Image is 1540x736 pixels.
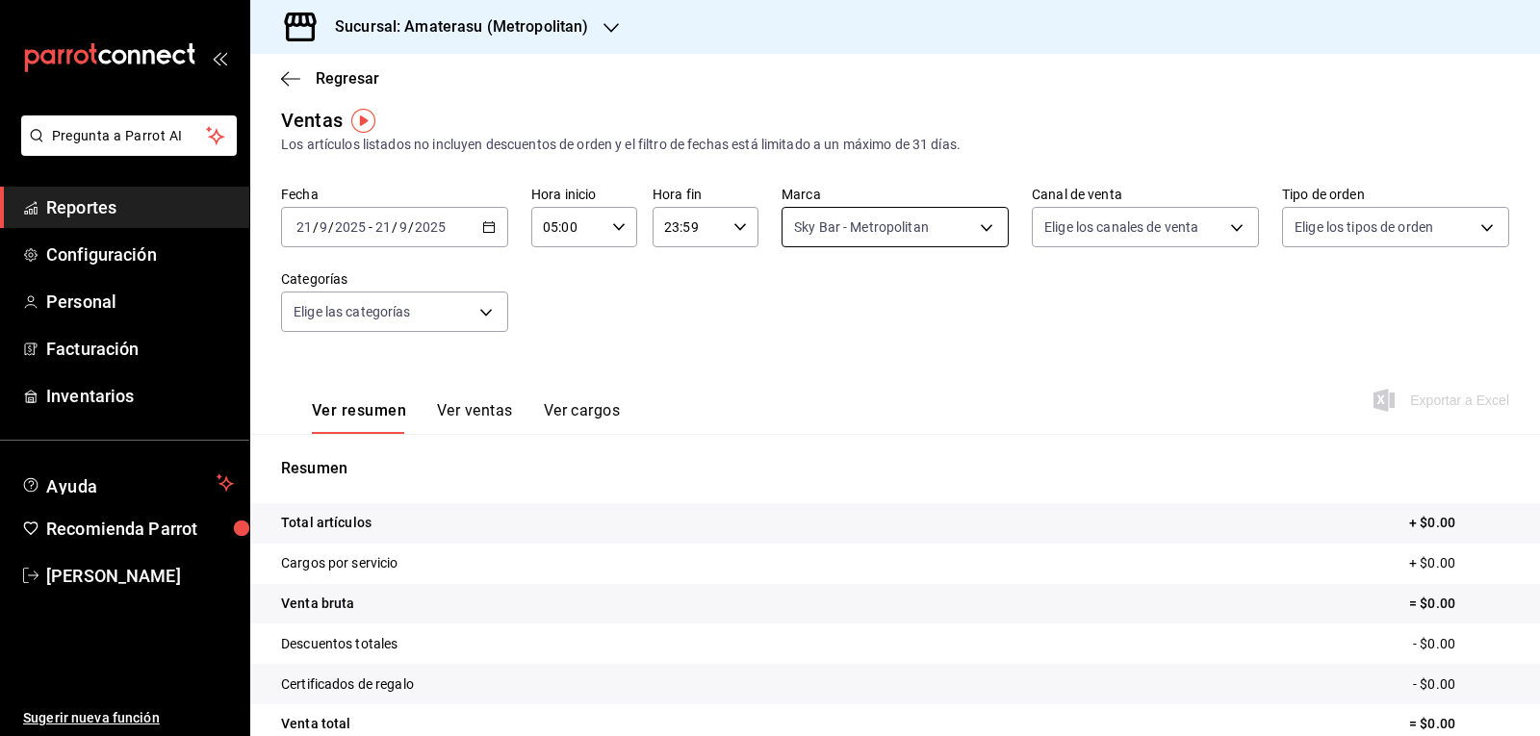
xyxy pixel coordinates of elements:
[281,272,508,286] label: Categorías
[313,219,319,235] span: /
[281,106,343,135] div: Ventas
[1409,594,1509,614] p: = $0.00
[13,140,237,160] a: Pregunta a Parrot AI
[281,188,508,201] label: Fecha
[1409,553,1509,573] p: + $0.00
[23,708,234,728] span: Sugerir nueva función
[46,241,234,267] span: Configuración
[281,69,379,88] button: Regresar
[334,219,367,235] input: ----
[437,401,513,434] button: Ver ventas
[46,471,209,495] span: Ayuda
[392,219,398,235] span: /
[328,219,334,235] span: /
[281,135,1509,155] div: Los artículos listados no incluyen descuentos de orden y el filtro de fechas está limitado a un m...
[52,126,207,146] span: Pregunta a Parrot AI
[281,513,372,533] p: Total artículos
[294,302,411,321] span: Elige las categorías
[46,383,234,409] span: Inventarios
[1413,674,1509,695] p: - $0.00
[544,401,621,434] button: Ver cargos
[281,457,1509,480] p: Resumen
[374,219,392,235] input: --
[531,188,637,201] label: Hora inicio
[312,401,406,434] button: Ver resumen
[46,194,234,220] span: Reportes
[1409,513,1509,533] p: + $0.00
[281,634,398,654] p: Descuentos totales
[398,219,408,235] input: --
[46,336,234,362] span: Facturación
[782,188,1009,201] label: Marca
[212,50,227,65] button: open_drawer_menu
[1409,714,1509,734] p: = $0.00
[351,109,375,133] img: Tooltip marker
[319,219,328,235] input: --
[1044,217,1198,237] span: Elige los canales de venta
[46,563,234,589] span: [PERSON_NAME]
[281,714,350,734] p: Venta total
[320,15,588,38] h3: Sucursal: Amaterasu (Metropolitan)
[21,115,237,156] button: Pregunta a Parrot AI
[1032,188,1259,201] label: Canal de venta
[281,674,414,695] p: Certificados de regalo
[653,188,758,201] label: Hora fin
[408,219,414,235] span: /
[1413,634,1509,654] p: - $0.00
[414,219,447,235] input: ----
[316,69,379,88] span: Regresar
[281,553,398,573] p: Cargos por servicio
[295,219,313,235] input: --
[1282,188,1509,201] label: Tipo de orden
[281,594,354,614] p: Venta bruta
[794,217,929,237] span: Sky Bar - Metropolitan
[312,401,620,434] div: navigation tabs
[1295,217,1433,237] span: Elige los tipos de orden
[369,219,372,235] span: -
[46,516,234,542] span: Recomienda Parrot
[46,289,234,315] span: Personal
